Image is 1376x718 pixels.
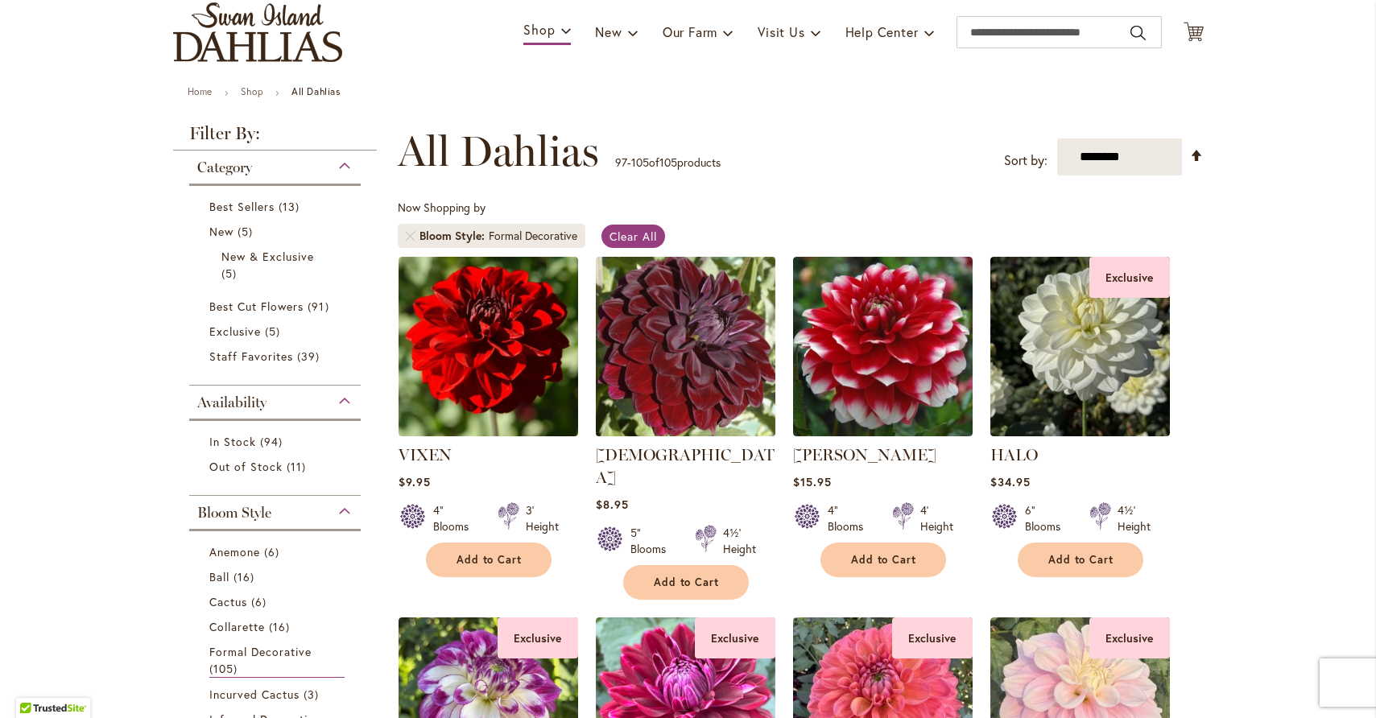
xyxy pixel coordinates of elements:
[615,150,721,175] p: - of products
[12,661,57,706] iframe: Launch Accessibility Center
[209,348,345,365] a: Staff Favorites
[663,23,717,40] span: Our Farm
[398,127,599,175] span: All Dahlias
[304,686,323,703] span: 3
[188,85,213,97] a: Home
[433,502,478,534] div: 4" Blooms
[287,458,310,475] span: 11
[631,155,649,170] span: 105
[596,445,775,487] a: [DEMOGRAPHIC_DATA]
[1018,543,1143,577] button: Add to Cart
[920,502,953,534] div: 4' Height
[308,298,333,315] span: 91
[251,593,271,610] span: 6
[793,474,832,489] span: $15.95
[209,619,266,634] span: Collarette
[209,644,312,659] span: Formal Decorative
[1089,617,1170,658] div: Exclusive
[173,125,378,151] strong: Filter By:
[209,687,300,702] span: Incurved Cactus
[609,229,657,244] span: Clear All
[209,544,260,559] span: Anemone
[990,445,1038,464] a: HALO
[659,155,677,170] span: 105
[221,265,241,282] span: 5
[209,459,283,474] span: Out of Stock
[1025,502,1070,534] div: 6" Blooms
[197,394,267,411] span: Availability
[197,504,271,522] span: Bloom Style
[419,228,489,244] span: Bloom Style
[233,568,258,585] span: 16
[209,458,345,475] a: Out of Stock 11
[221,248,333,282] a: New &amp; Exclusive
[291,85,341,97] strong: All Dahlias
[695,617,775,658] div: Exclusive
[845,23,919,40] span: Help Center
[265,323,284,340] span: 5
[260,433,287,450] span: 94
[723,525,756,557] div: 4½' Height
[630,525,676,557] div: 5" Blooms
[990,424,1170,439] a: HALO Exclusive
[209,660,242,677] span: 105
[279,198,304,215] span: 13
[209,349,294,364] span: Staff Favorites
[209,299,304,314] span: Best Cut Flowers
[793,424,973,439] a: ZAKARY ROBERT
[851,553,917,567] span: Add to Cart
[209,594,247,609] span: Cactus
[264,543,283,560] span: 6
[209,643,345,678] a: Formal Decorative 105
[892,617,973,658] div: Exclusive
[399,474,431,489] span: $9.95
[241,85,263,97] a: Shop
[498,617,578,658] div: Exclusive
[601,225,665,248] a: Clear All
[596,497,629,512] span: $8.95
[209,686,345,703] a: Incurved Cactus 3
[793,445,936,464] a: [PERSON_NAME]
[828,502,873,534] div: 4" Blooms
[209,618,345,635] a: Collarette 16
[654,576,720,589] span: Add to Cart
[398,200,486,215] span: Now Shopping by
[820,543,946,577] button: Add to Cart
[399,424,578,439] a: VIXEN
[209,433,345,450] a: In Stock 94
[209,593,345,610] a: Cactus 6
[209,224,233,239] span: New
[173,2,342,62] a: store logo
[489,228,577,244] div: Formal Decorative
[209,323,345,340] a: Exclusive
[238,223,257,240] span: 5
[399,445,452,464] a: VIXEN
[1118,502,1151,534] div: 4½' Height
[526,502,559,534] div: 3' Height
[399,257,578,436] img: VIXEN
[523,21,555,38] span: Shop
[623,565,749,600] button: Add to Cart
[615,155,627,170] span: 97
[457,553,523,567] span: Add to Cart
[1089,257,1170,298] div: Exclusive
[793,257,973,436] img: ZAKARY ROBERT
[209,568,345,585] a: Ball 16
[197,159,252,176] span: Category
[1004,146,1047,175] label: Sort by:
[221,249,315,264] span: New & Exclusive
[209,569,229,584] span: Ball
[209,298,345,315] a: Best Cut Flowers
[209,434,256,449] span: In Stock
[209,199,275,214] span: Best Sellers
[209,223,345,240] a: New
[426,543,552,577] button: Add to Cart
[595,23,622,40] span: New
[591,252,779,440] img: VOODOO
[209,543,345,560] a: Anemone 6
[990,474,1031,489] span: $34.95
[209,198,345,215] a: Best Sellers
[758,23,804,40] span: Visit Us
[297,348,324,365] span: 39
[990,257,1170,436] img: HALO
